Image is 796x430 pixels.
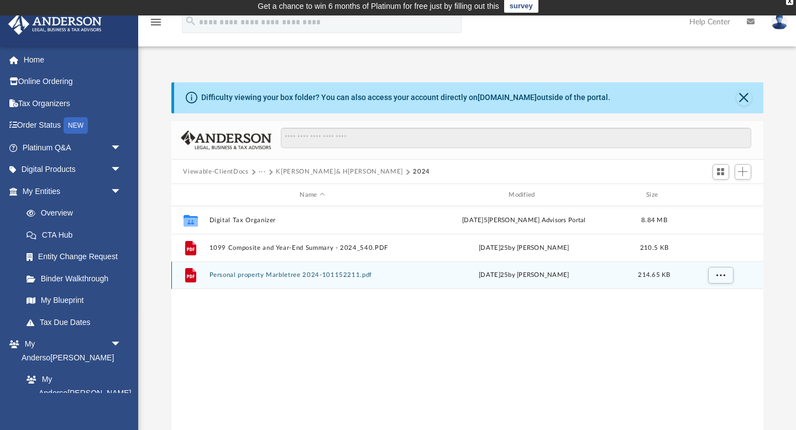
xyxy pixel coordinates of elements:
[201,92,610,103] div: Difficulty viewing your box folder? You can also access your account directly on outside of the p...
[111,180,133,203] span: arrow_drop_down
[478,93,537,102] a: [DOMAIN_NAME]
[15,268,138,290] a: Binder Walkthrough
[209,244,416,251] button: 1099 Composite and Year-End Summary - 2024_540.PDF
[64,117,88,134] div: NEW
[708,267,733,284] button: More options
[15,246,138,268] a: Entity Change Request
[421,243,627,253] div: [DATE]25 by [PERSON_NAME]
[209,217,416,224] button: Digital Tax Organizer
[8,49,138,71] a: Home
[183,167,248,177] button: Viewable-ClientDocs
[638,272,670,278] span: 214.65 KB
[713,164,729,180] button: Switch to Grid View
[111,159,133,181] span: arrow_drop_down
[421,216,627,226] div: [DATE]5 [PERSON_NAME] Advisors Portal
[15,369,127,404] a: My Anderso[PERSON_NAME]
[15,311,138,333] a: Tax Due Dates
[259,167,266,177] button: ···
[111,333,133,356] span: arrow_drop_down
[735,164,751,180] button: Add
[632,190,676,200] div: Size
[209,272,416,279] button: Personal property Marbletree 2024-101152211.pdf
[15,202,138,224] a: Overview
[8,114,138,137] a: Order StatusNEW
[8,137,138,159] a: Platinum Q&Aarrow_drop_down
[8,71,138,93] a: Online Ordering
[420,190,627,200] div: Modified
[771,14,788,30] img: User Pic
[421,270,627,280] div: [DATE]25 by [PERSON_NAME]
[8,159,138,181] a: Digital Productsarrow_drop_down
[111,137,133,159] span: arrow_drop_down
[736,90,752,106] button: Close
[8,92,138,114] a: Tax Organizers
[8,333,133,369] a: My Anderso[PERSON_NAME]arrow_drop_down
[276,167,403,177] button: K[PERSON_NAME]& H[PERSON_NAME]
[8,180,138,202] a: My Entitiesarrow_drop_down
[281,128,751,149] input: Search files and folders
[681,190,758,200] div: id
[185,15,197,27] i: search
[149,21,163,29] a: menu
[640,245,668,251] span: 210.5 KB
[176,190,203,200] div: id
[413,167,430,177] button: 2024
[15,224,138,246] a: CTA Hub
[15,290,133,312] a: My Blueprint
[208,190,415,200] div: Name
[641,217,667,223] span: 8.84 MB
[5,13,105,35] img: Anderson Advisors Platinum Portal
[149,15,163,29] i: menu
